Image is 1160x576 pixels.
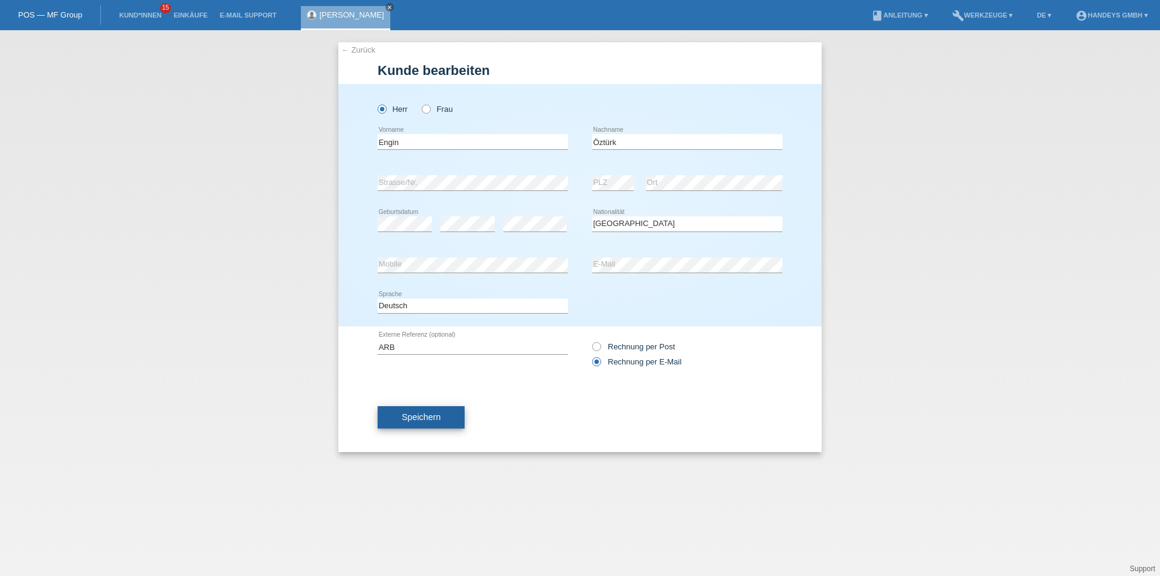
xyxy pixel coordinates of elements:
[422,105,453,114] label: Frau
[952,10,964,22] i: build
[592,342,675,351] label: Rechnung per Post
[378,105,385,112] input: Herr
[378,105,408,114] label: Herr
[160,3,171,13] span: 15
[341,45,375,54] a: ← Zurück
[378,406,465,429] button: Speichern
[320,10,384,19] a: [PERSON_NAME]
[1069,11,1154,19] a: account_circleHandeys GmbH ▾
[865,11,933,19] a: bookAnleitung ▾
[167,11,213,19] a: Einkäufe
[378,63,782,78] h1: Kunde bearbeiten
[113,11,167,19] a: Kund*innen
[422,105,430,112] input: Frau
[592,342,600,357] input: Rechnung per Post
[385,3,394,11] a: close
[1075,10,1087,22] i: account_circle
[592,357,600,372] input: Rechnung per E-Mail
[871,10,883,22] i: book
[387,4,393,10] i: close
[1130,565,1155,573] a: Support
[1031,11,1057,19] a: DE ▾
[592,357,681,366] label: Rechnung per E-Mail
[18,10,82,19] a: POS — MF Group
[402,412,440,422] span: Speichern
[946,11,1019,19] a: buildWerkzeuge ▾
[214,11,283,19] a: E-Mail Support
